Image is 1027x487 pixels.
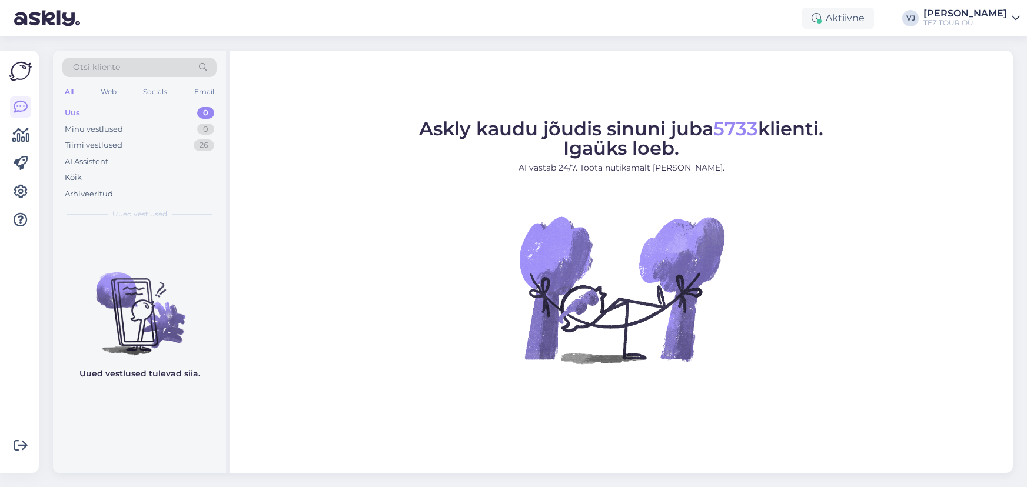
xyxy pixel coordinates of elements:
[9,60,32,82] img: Askly Logo
[197,124,214,135] div: 0
[923,9,1007,18] div: [PERSON_NAME]
[112,209,167,219] span: Uued vestlused
[516,184,727,395] img: No Chat active
[65,107,80,119] div: Uus
[419,117,823,159] span: Askly kaudu jõudis sinuni juba klienti. Igaüks loeb.
[65,172,82,184] div: Kõik
[98,84,119,99] div: Web
[923,18,1007,28] div: TEZ TOUR OÜ
[65,156,108,168] div: AI Assistent
[192,84,217,99] div: Email
[53,251,226,357] img: No chats
[73,61,120,74] span: Otsi kliente
[923,9,1020,28] a: [PERSON_NAME]TEZ TOUR OÜ
[802,8,874,29] div: Aktiivne
[62,84,76,99] div: All
[65,124,123,135] div: Minu vestlused
[141,84,169,99] div: Socials
[65,139,122,151] div: Tiimi vestlused
[194,139,214,151] div: 26
[713,117,758,140] span: 5733
[419,162,823,174] p: AI vastab 24/7. Tööta nutikamalt [PERSON_NAME].
[79,368,200,380] p: Uued vestlused tulevad siia.
[197,107,214,119] div: 0
[65,188,113,200] div: Arhiveeritud
[902,10,919,26] div: VJ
